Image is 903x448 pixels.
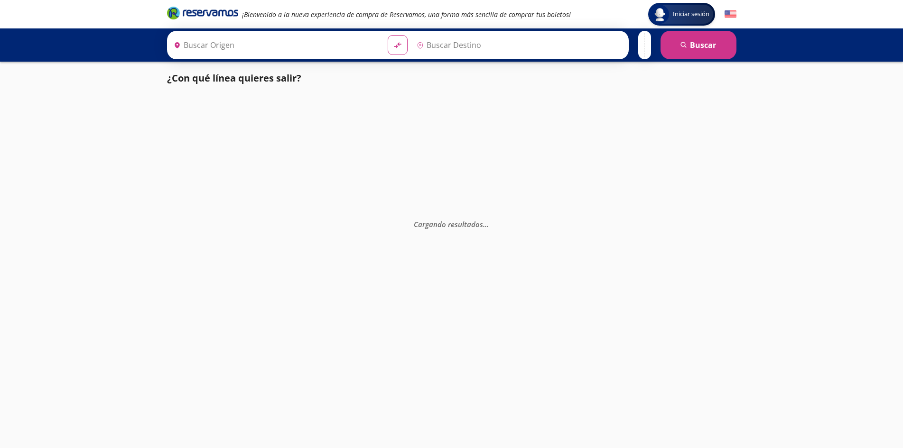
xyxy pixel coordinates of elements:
[487,219,489,229] span: .
[170,33,381,57] input: Buscar Origen
[167,71,301,85] p: ¿Con qué línea quieres salir?
[485,219,487,229] span: .
[725,9,736,20] button: English
[661,31,736,59] button: Buscar
[167,6,238,20] i: Brand Logo
[669,9,713,19] span: Iniciar sesión
[167,6,238,23] a: Brand Logo
[413,33,624,57] input: Buscar Destino
[242,10,571,19] em: ¡Bienvenido a la nueva experiencia de compra de Reservamos, una forma más sencilla de comprar tus...
[414,219,489,229] em: Cargando resultados
[483,219,485,229] span: .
